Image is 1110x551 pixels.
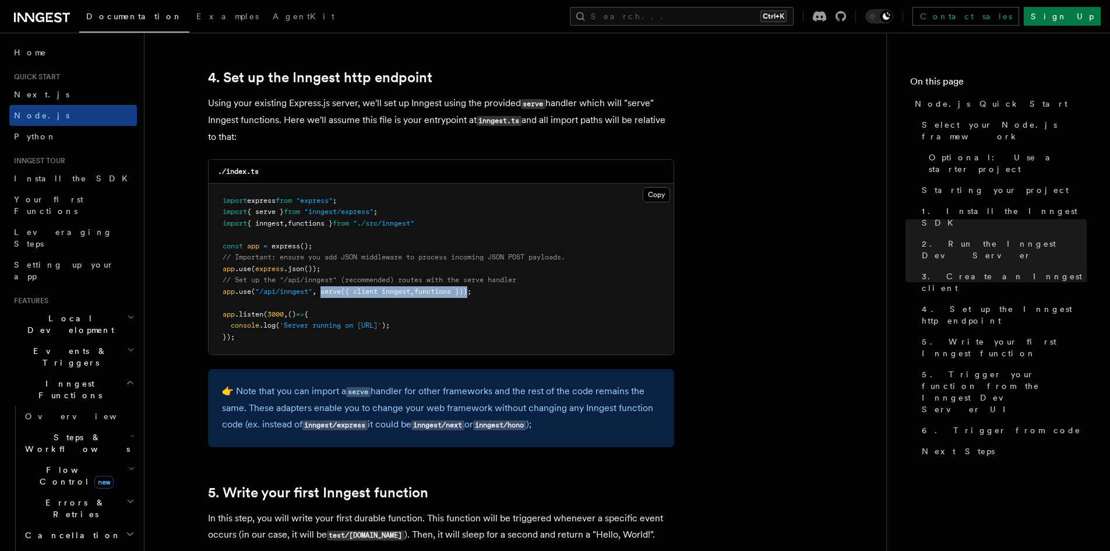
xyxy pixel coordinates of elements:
[235,287,251,296] span: .use
[284,219,288,227] span: ,
[414,287,471,296] span: functions }));
[251,287,255,296] span: (
[922,424,1081,436] span: 6. Trigger from code
[20,525,137,546] button: Cancellation
[259,321,276,329] span: .log
[353,219,414,227] span: "./src/inngest"
[20,406,137,427] a: Overview
[643,187,670,202] button: Copy
[9,42,137,63] a: Home
[917,299,1087,331] a: 4. Set up the Inngest http endpoint
[9,222,137,254] a: Leveraging Steps
[9,254,137,287] a: Setting up your app
[296,310,304,318] span: =>
[86,12,182,21] span: Documentation
[20,529,121,541] span: Cancellation
[276,196,292,205] span: from
[327,531,404,541] code: test/[DOMAIN_NAME]
[9,126,137,147] a: Python
[14,195,83,216] span: Your first Functions
[223,287,235,296] span: app
[304,265,320,273] span: ());
[382,287,410,296] span: inngest
[922,271,1087,294] span: 3. Create an Inngest client
[410,287,414,296] span: ,
[247,242,259,250] span: app
[922,238,1087,261] span: 2. Run the Inngest Dev Server
[20,497,126,520] span: Errors & Retries
[922,368,1087,415] span: 5. Trigger your function from the Inngest Dev Server UI
[223,219,247,227] span: import
[373,208,378,216] span: ;
[14,132,57,141] span: Python
[9,156,65,166] span: Inngest tour
[304,310,308,318] span: {
[280,321,382,329] span: 'Server running on [URL]'
[284,265,304,273] span: .json
[223,208,247,216] span: import
[9,345,127,368] span: Events & Triggers
[235,265,251,273] span: .use
[20,492,137,525] button: Errors & Retries
[208,95,674,145] p: Using your existing Express.js server, we'll set up Inngest using the provided handler which will...
[255,265,284,273] span: express
[9,168,137,189] a: Install the SDK
[247,219,284,227] span: { inngest
[378,287,382,296] span: :
[760,10,787,22] kbd: Ctrl+K
[208,485,428,501] a: 5. Write your first Inngest function
[922,205,1087,229] span: 1. Install the Inngest SDK
[247,208,284,216] span: { serve }
[223,265,235,273] span: app
[9,308,137,341] button: Local Development
[917,114,1087,147] a: Select your Node.js framework
[223,242,243,250] span: const
[9,373,137,406] button: Inngest Functions
[14,47,47,58] span: Home
[296,196,333,205] span: "express"
[341,287,378,296] span: ({ client
[922,119,1087,142] span: Select your Node.js framework
[473,420,526,430] code: inngest/hono
[255,287,312,296] span: "/api/inngest"
[223,333,235,341] span: });
[14,90,69,99] span: Next.js
[288,310,296,318] span: ()
[917,441,1087,462] a: Next Steps
[1024,7,1101,26] a: Sign Up
[9,84,137,105] a: Next.js
[235,310,263,318] span: .listen
[929,152,1087,175] span: Optional: Use a starter project
[333,219,349,227] span: from
[284,310,288,318] span: ,
[477,116,521,126] code: inngest.ts
[20,431,130,455] span: Steps & Workflows
[320,287,341,296] span: serve
[272,242,300,250] span: express
[9,105,137,126] a: Node.js
[284,208,300,216] span: from
[924,147,1087,180] a: Optional: Use a starter project
[910,75,1087,93] h4: On this page
[917,331,1087,364] a: 5. Write your first Inngest function
[208,69,432,86] a: 4. Set up the Inngest http endpoint
[267,310,284,318] span: 3000
[521,99,545,109] code: serve
[917,201,1087,233] a: 1. Install the Inngest SDK
[14,111,69,120] span: Node.js
[266,3,341,31] a: AgentKit
[273,12,334,21] span: AgentKit
[9,313,127,336] span: Local Development
[333,196,337,205] span: ;
[20,464,128,487] span: Flow Control
[223,196,247,205] span: import
[915,98,1067,110] span: Node.js Quick Start
[196,12,259,21] span: Examples
[917,266,1087,299] a: 3. Create an Inngest client
[570,7,794,26] button: Search...Ctrl+K
[302,420,368,430] code: inngest/express
[912,7,1019,26] a: Contact sales
[922,184,1069,196] span: Starting your project
[9,296,48,306] span: Features
[218,167,259,176] code: ./index.ts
